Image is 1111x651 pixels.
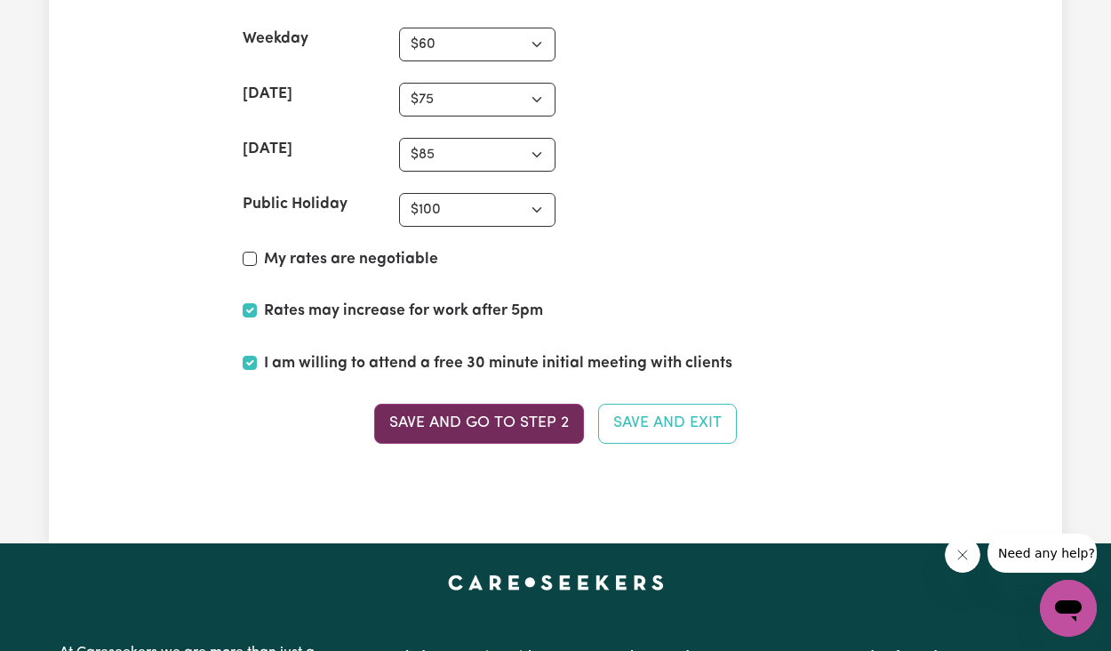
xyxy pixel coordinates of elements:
[243,28,308,51] label: Weekday
[243,83,292,106] label: [DATE]
[448,575,664,590] a: Careseekers home page
[264,300,543,323] label: Rates may increase for work after 5pm
[987,534,1097,573] iframe: Message from company
[243,138,292,161] label: [DATE]
[243,193,348,216] label: Public Holiday
[264,248,438,271] label: My rates are negotiable
[598,404,737,443] button: Save and Exit
[374,404,584,443] button: Save and go to Step 2
[1040,580,1097,637] iframe: Button to launch messaging window
[945,537,980,573] iframe: Close message
[264,352,732,375] label: I am willing to attend a free 30 minute initial meeting with clients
